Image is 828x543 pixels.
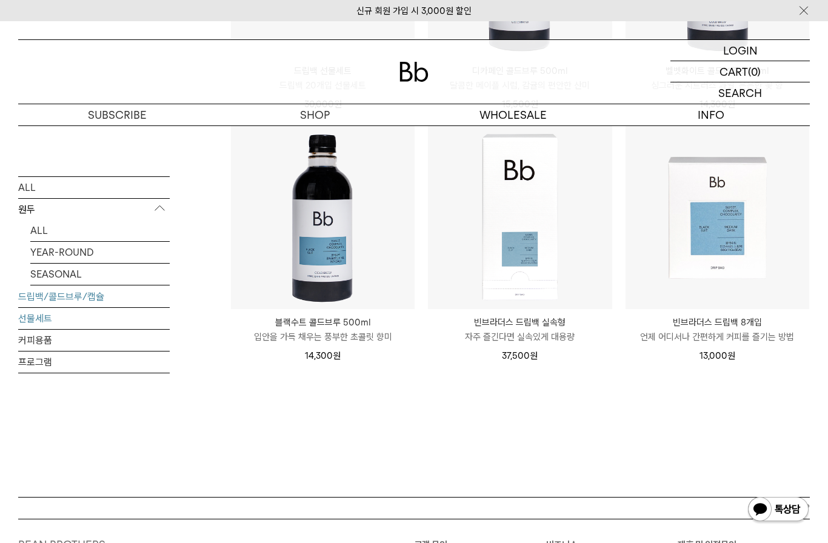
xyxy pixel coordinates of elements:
[723,40,758,61] p: LOGIN
[428,315,612,344] a: 빈브라더스 드립백 실속형 자주 즐긴다면 실속있게 대용량
[727,350,735,361] span: 원
[305,350,341,361] span: 14,300
[428,125,612,308] img: 빈브라더스 드립백 실속형
[18,329,170,350] a: 커피용품
[30,219,170,241] a: ALL
[530,350,538,361] span: 원
[231,125,415,308] img: 블랙수트 콜드브루 500ml
[30,241,170,262] a: YEAR-ROUND
[670,40,810,61] a: LOGIN
[399,62,429,82] img: 로고
[747,496,810,525] img: 카카오톡 채널 1:1 채팅 버튼
[626,125,809,308] img: 빈브라더스 드립백 8개입
[231,315,415,344] a: 블랙수트 콜드브루 500ml 입안을 가득 채우는 풍부한 초콜릿 향미
[18,198,170,220] p: 원두
[18,176,170,198] a: ALL
[626,315,809,344] a: 빈브라더스 드립백 8개입 언제 어디서나 간편하게 커피를 즐기는 방법
[18,497,810,519] button: BACK TO TOP
[626,315,809,330] p: 빈브라더스 드립백 8개입
[18,285,170,307] a: 드립백/콜드브루/캡슐
[502,350,538,361] span: 37,500
[18,351,170,372] a: 프로그램
[414,104,612,125] p: WHOLESALE
[428,330,612,344] p: 자주 즐긴다면 실속있게 대용량
[216,104,415,125] a: SHOP
[699,350,735,361] span: 13,000
[719,61,748,82] p: CART
[231,330,415,344] p: 입안을 가득 채우는 풍부한 초콜릿 향미
[18,104,216,125] a: SUBSCRIBE
[612,104,810,125] p: INFO
[626,330,809,344] p: 언제 어디서나 간편하게 커피를 즐기는 방법
[718,82,762,104] p: SEARCH
[333,350,341,361] span: 원
[231,315,415,330] p: 블랙수트 콜드브루 500ml
[18,307,170,328] a: 선물세트
[748,61,761,82] p: (0)
[356,5,472,16] a: 신규 회원 가입 시 3,000원 할인
[670,61,810,82] a: CART (0)
[30,263,170,284] a: SEASONAL
[428,315,612,330] p: 빈브라더스 드립백 실속형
